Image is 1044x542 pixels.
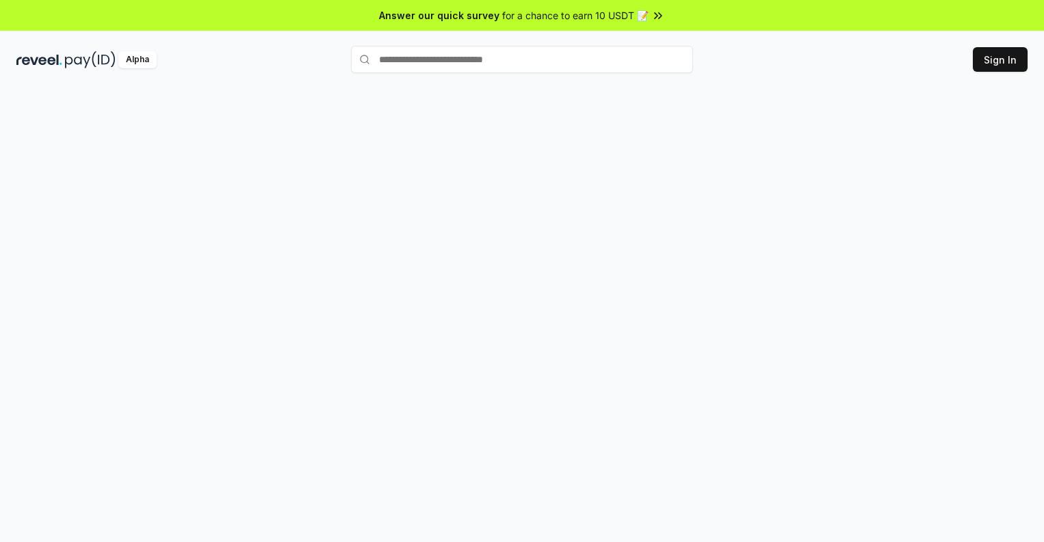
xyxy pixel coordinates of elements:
[379,8,499,23] span: Answer our quick survey
[118,51,157,68] div: Alpha
[973,47,1028,72] button: Sign In
[65,51,116,68] img: pay_id
[502,8,649,23] span: for a chance to earn 10 USDT 📝
[16,51,62,68] img: reveel_dark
